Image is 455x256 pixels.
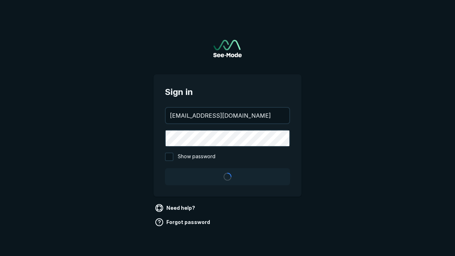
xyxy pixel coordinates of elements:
a: Forgot password [154,217,213,228]
a: Go to sign in [213,40,242,57]
input: your@email.com [166,108,289,123]
span: Sign in [165,86,290,98]
img: See-Mode Logo [213,40,242,57]
span: Show password [178,153,215,161]
a: Need help? [154,202,198,214]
